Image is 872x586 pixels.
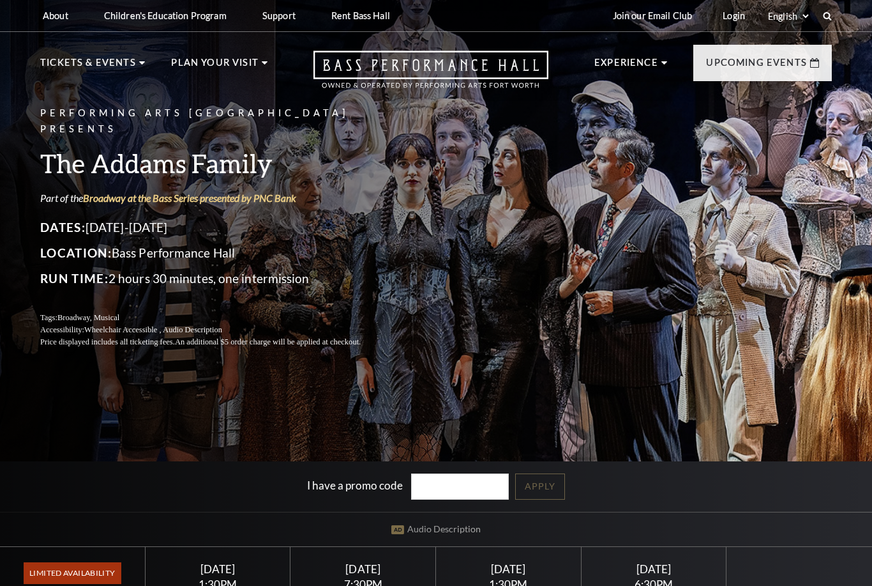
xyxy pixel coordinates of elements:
p: Support [262,10,296,21]
p: Experience [594,55,658,78]
select: Select: [765,10,811,22]
div: [DATE] [160,562,274,576]
div: [DATE] [306,562,420,576]
span: Location: [40,245,112,260]
span: Dates: [40,220,86,235]
p: Tags: [40,312,391,324]
p: Tickets & Events [40,55,136,78]
p: Performing Arts [GEOGRAPHIC_DATA] Presents [40,105,391,137]
p: Part of the [40,191,391,205]
p: 2 hours 30 minutes, one intermission [40,268,391,289]
div: [DATE] [596,562,710,576]
p: [DATE]-[DATE] [40,217,391,238]
p: Rent Bass Hall [331,10,390,21]
p: Bass Performance Hall [40,243,391,263]
a: Broadway at the Bass Series presented by PNC Bank [83,192,296,204]
span: Run Time: [40,271,109,286]
span: An additional $5 order charge will be applied at checkout. [175,337,361,346]
p: Accessibility: [40,324,391,336]
p: Plan Your Visit [171,55,259,78]
p: Children's Education Program [104,10,227,21]
span: Limited Availability [24,562,122,584]
div: [DATE] [451,562,566,576]
h3: The Addams Family [40,147,391,180]
p: Price displayed includes all ticketing fees. [40,336,391,348]
p: About [43,10,68,21]
span: Broadway, Musical [57,313,119,322]
label: I have a promo code [307,479,403,492]
p: Upcoming Events [706,55,807,78]
span: Wheelchair Accessible , Audio Description [84,325,222,334]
